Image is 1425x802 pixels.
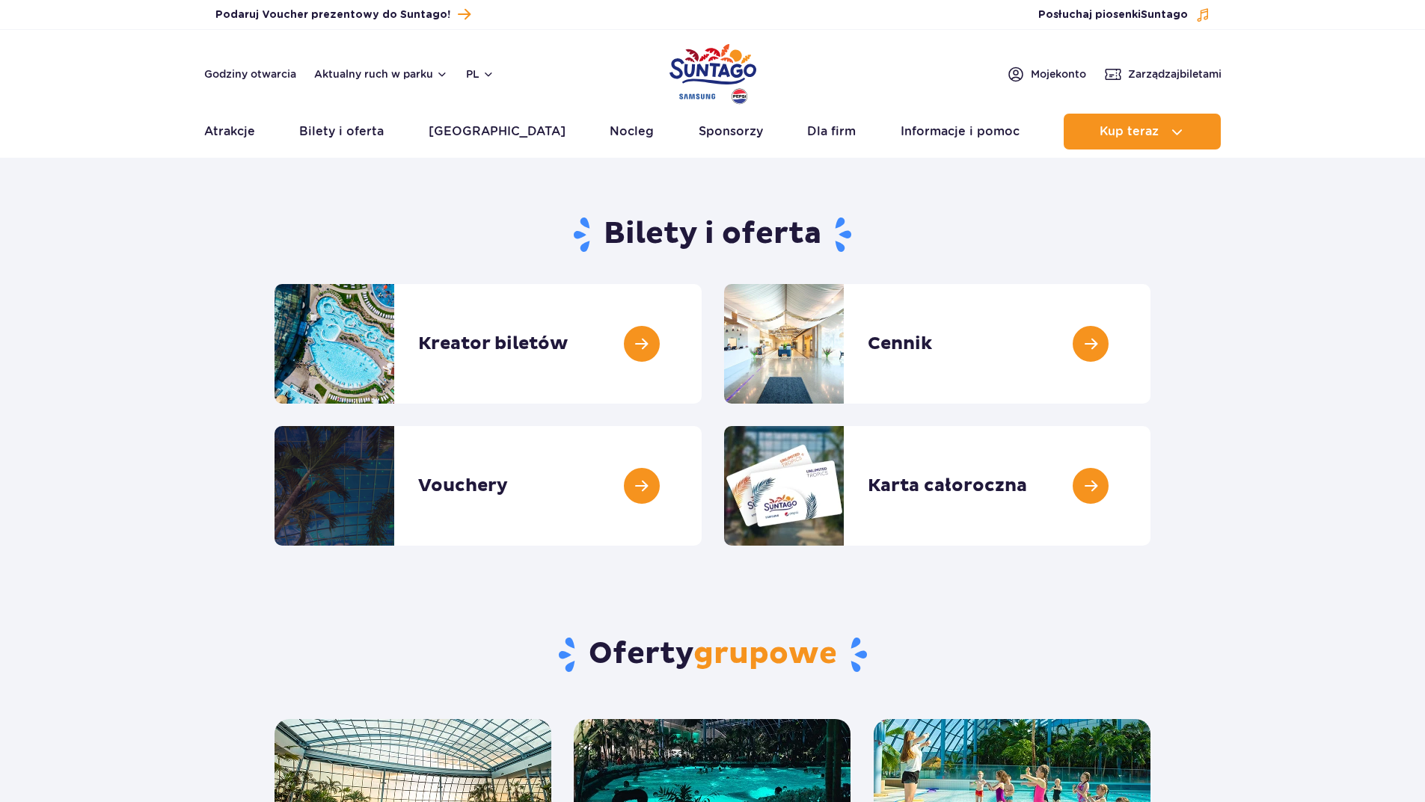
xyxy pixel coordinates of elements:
a: [GEOGRAPHIC_DATA] [429,114,566,149]
span: Suntago [1141,10,1188,20]
a: Godziny otwarcia [204,67,296,81]
button: Posłuchaj piosenkiSuntago [1038,7,1210,22]
span: Podaruj Voucher prezentowy do Suntago! [215,7,450,22]
h2: Oferty [275,635,1150,674]
a: Sponsorzy [699,114,763,149]
button: Kup teraz [1064,114,1221,149]
span: grupowe [693,635,837,673]
a: Dla firm [807,114,856,149]
button: pl [466,67,494,81]
a: Informacje i pomoc [901,114,1020,149]
a: Bilety i oferta [299,114,384,149]
a: Zarządzajbiletami [1104,65,1222,83]
span: Zarządzaj biletami [1128,67,1222,81]
a: Park of Poland [669,37,756,106]
a: Nocleg [610,114,654,149]
a: Podaruj Voucher prezentowy do Suntago! [215,4,471,25]
a: Atrakcje [204,114,255,149]
span: Posłuchaj piosenki [1038,7,1188,22]
a: Mojekonto [1007,65,1086,83]
button: Aktualny ruch w parku [314,68,448,80]
span: Kup teraz [1100,125,1159,138]
span: Moje konto [1031,67,1086,81]
h1: Bilety i oferta [275,215,1150,254]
